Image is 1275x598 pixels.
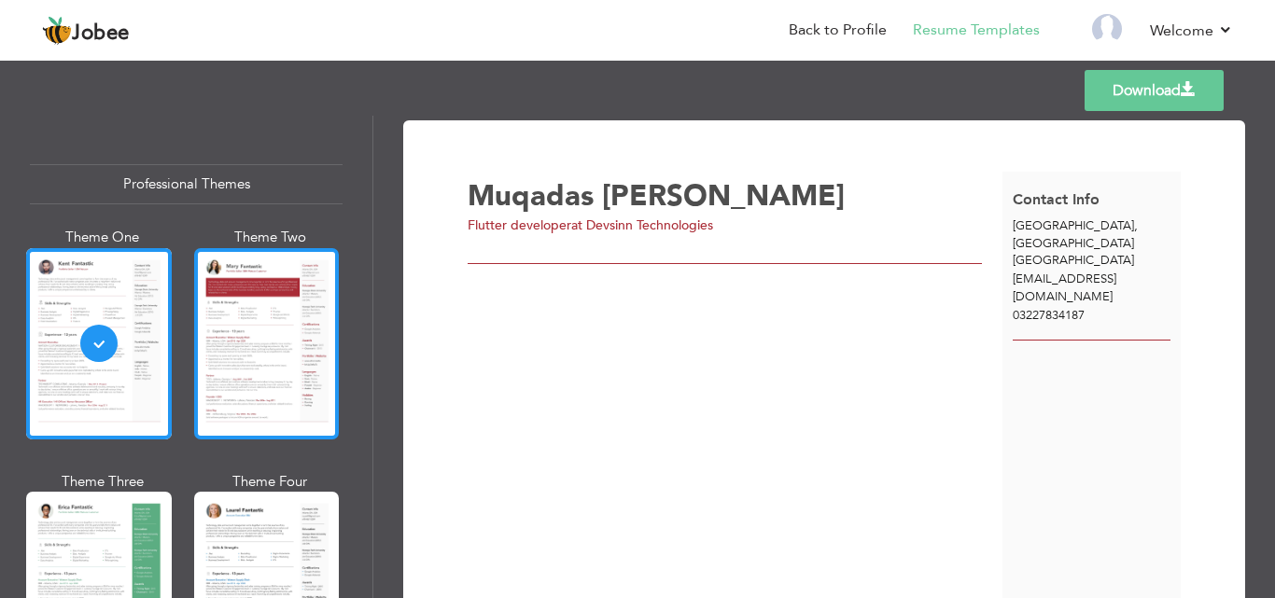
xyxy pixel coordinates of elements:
div: [GEOGRAPHIC_DATA] [1002,217,1181,270]
a: Back to Profile [789,20,887,41]
a: Resume Templates [913,20,1040,41]
div: Theme Two [198,228,343,247]
span: 03227834187 [1013,307,1085,324]
span: Flutter developer [468,216,571,234]
a: Jobee [42,16,130,46]
span: [PERSON_NAME] [602,176,845,216]
a: Download [1085,70,1224,111]
span: at Devsinn Technologies [571,216,713,234]
span: Contact Info [1013,189,1100,210]
div: Theme One [30,228,175,247]
div: Professional Themes [30,164,343,204]
span: [GEOGRAPHIC_DATA] [1013,217,1134,234]
span: Jobee [72,23,130,44]
div: Theme Three [30,472,175,492]
img: Profile Img [1092,14,1122,44]
span: , [1134,217,1138,234]
span: Muqadas [468,176,594,216]
span: [GEOGRAPHIC_DATA] [1013,252,1134,269]
a: Welcome [1150,20,1233,42]
div: Theme Four [198,472,343,492]
img: jobee.io [42,16,72,46]
span: [EMAIL_ADDRESS][DOMAIN_NAME] [1013,271,1116,305]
